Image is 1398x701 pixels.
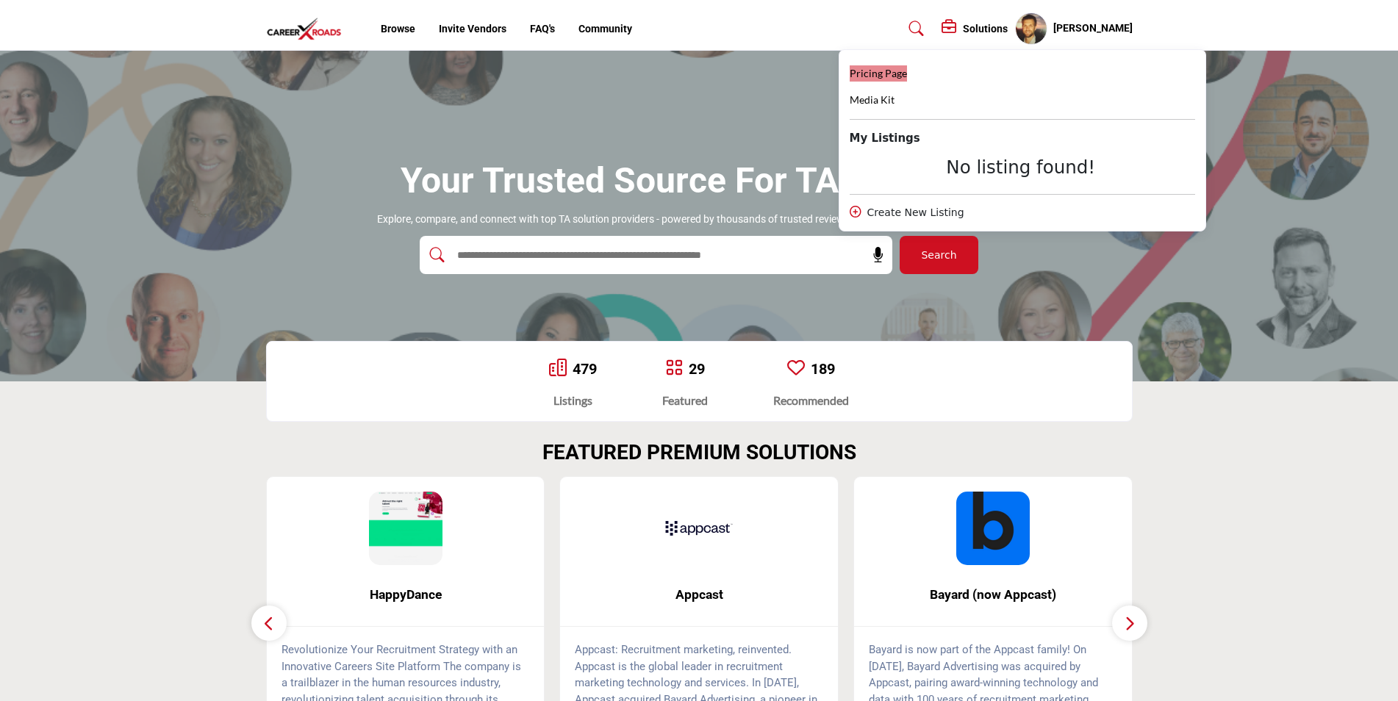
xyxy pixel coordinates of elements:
div: Solutions [839,49,1206,231]
img: Bayard (now Appcast) [956,492,1030,565]
a: Go to Featured [665,359,683,379]
span: Bayard (now Appcast) [876,585,1110,604]
span: HappyDance [289,585,523,604]
span: Pricing Page [850,67,907,79]
a: Go to Recommended [787,359,805,379]
div: No listing found! [850,157,1193,178]
b: Appcast [582,575,816,614]
img: Appcast [662,492,736,565]
a: Appcast [560,575,838,614]
a: Pricing Page [850,65,907,82]
div: Recommended [773,392,849,409]
a: HappyDance [267,575,545,614]
div: Featured [662,392,708,409]
img: HappyDance [369,492,442,565]
a: 189 [811,360,835,378]
p: Explore, compare, and connect with top TA solution providers - powered by thousands of trusted re... [377,212,1021,227]
span: Appcast [582,585,816,604]
a: Community [578,23,632,35]
span: Search [921,248,956,263]
div: Listings [549,392,597,409]
button: Show hide supplier dropdown [1015,12,1047,45]
a: Invite Vendors [439,23,506,35]
a: 479 [573,360,597,378]
b: My Listings [850,130,920,147]
a: Bayard (now Appcast) [854,575,1132,614]
img: Site Logo [266,17,350,41]
div: Solutions [942,20,1008,37]
b: Bayard (now Appcast) [876,575,1110,614]
h5: Solutions [963,22,1008,35]
span: Media Kit [850,93,895,106]
a: Browse [381,23,415,35]
h1: Your Trusted Source for TA Solutions [401,158,998,204]
div: Create New Listing [850,205,1195,220]
b: HappyDance [289,575,523,614]
a: FAQ's [530,23,555,35]
a: Search [895,17,933,40]
a: Media Kit [850,92,895,109]
h2: FEATURED PREMIUM SOLUTIONS [542,440,856,465]
a: 29 [689,360,705,378]
button: Search [900,236,978,274]
h5: [PERSON_NAME] [1053,21,1133,36]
